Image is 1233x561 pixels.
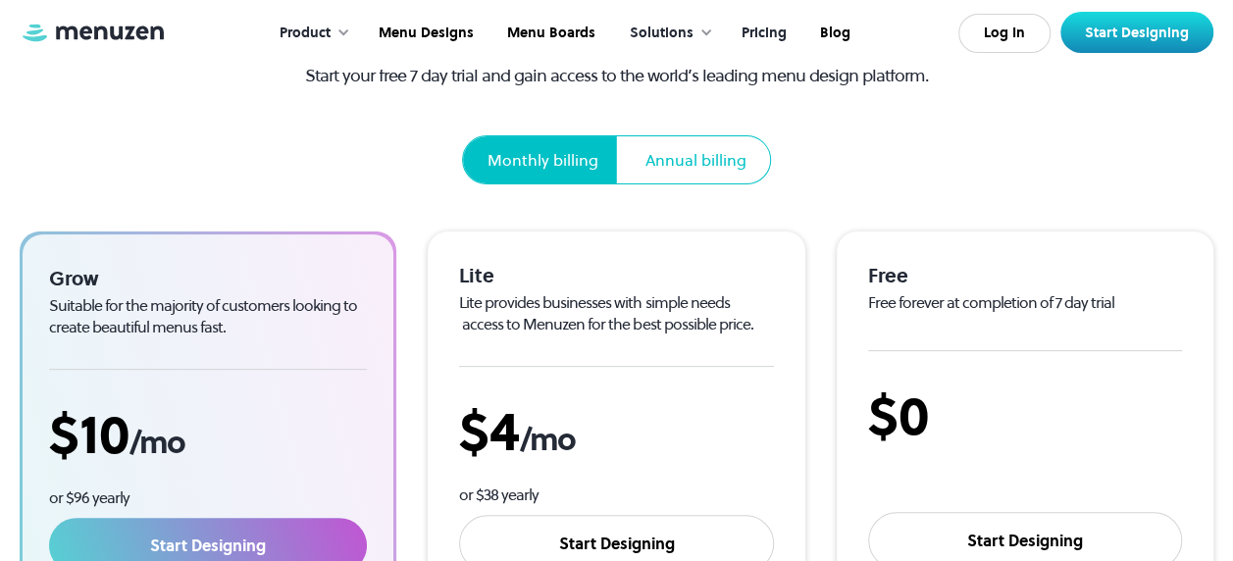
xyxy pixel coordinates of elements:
a: Start Designing [1060,12,1213,53]
div: Lite [459,263,773,288]
div: Free [868,263,1182,288]
div: Grow [49,266,367,291]
div: Product [280,23,331,44]
a: Pricing [723,3,801,64]
span: 4 [489,393,520,469]
div: $ [49,401,367,467]
div: Solutions [610,3,723,64]
a: Menu Designs [360,3,488,64]
span: /mo [129,421,184,464]
img: D61PrC9fCdQYAAAAAElFTkSuQmCC [6,6,26,25]
div: Solutions [630,23,694,44]
a: Menu Boards [488,3,610,64]
div: Monthly billing [488,148,598,172]
a: Blog [801,3,865,64]
div: Product [260,3,360,64]
div: Suitable for the majority of customers looking to create beautiful menus fast. [49,295,367,337]
div: $ [459,398,773,464]
div: Annual billing [645,148,746,172]
div: or $38 yearly [459,484,773,506]
div: or $96 yearly [49,487,367,509]
div: Lite provides businesses with simple needs access to Menuzen for the best possible price. [459,292,773,334]
span: /mo [520,418,575,461]
p: Start your free 7 day trial and gain access to the world’s leading menu design platform. [270,62,963,88]
div: $0 [868,382,1182,448]
span: 10 [79,396,129,472]
div: Free forever at completion of 7 day trial [868,292,1182,314]
a: Log In [958,14,1051,53]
